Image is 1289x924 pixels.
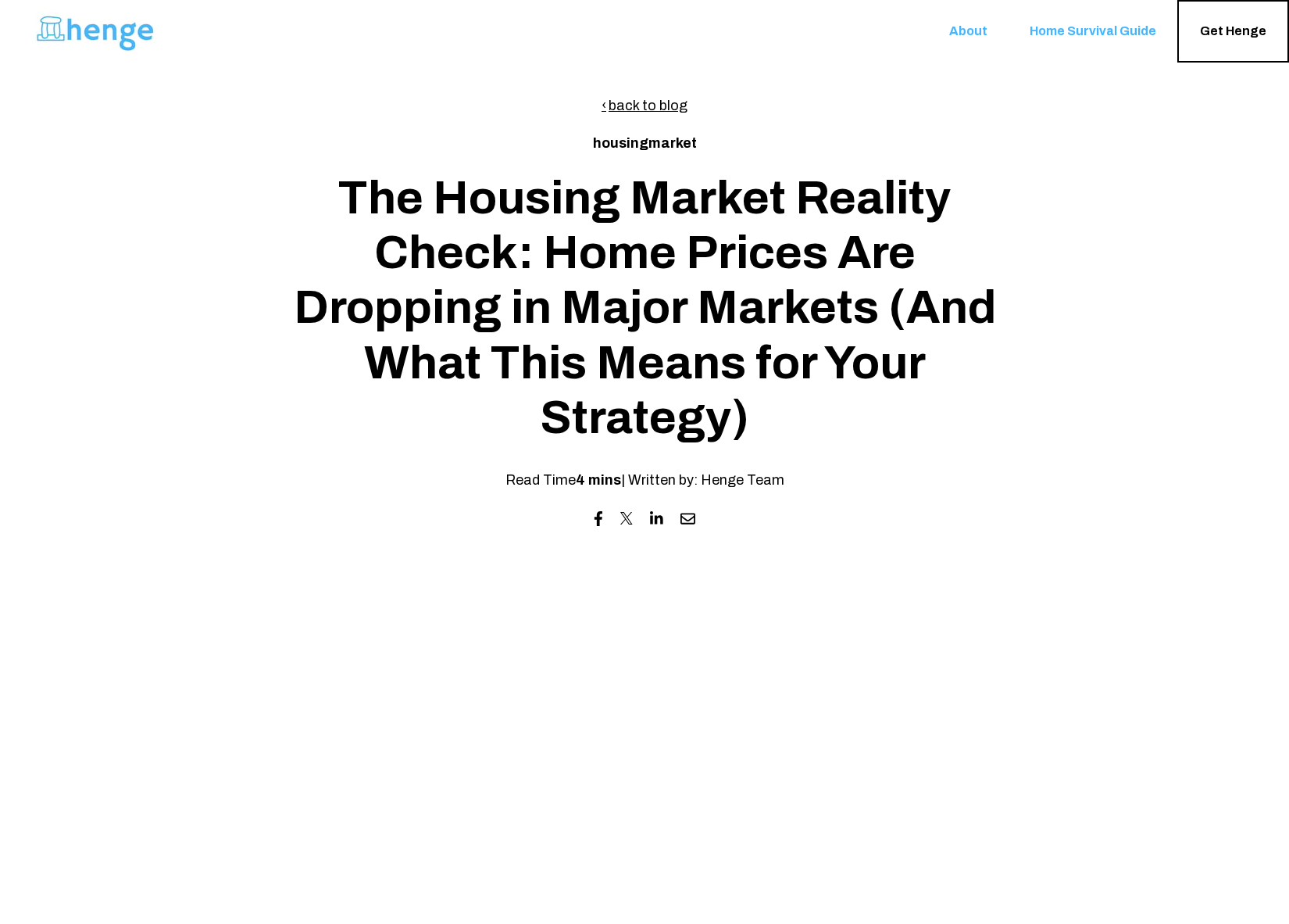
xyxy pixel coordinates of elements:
[576,472,621,488] strong: 4 mins
[35,5,156,57] img: Henge-Full-Logo-Blue
[949,24,987,39] span: About
[1200,24,1266,39] span: Get Henge
[1030,24,1156,39] span: Home Survival Guide
[273,468,1016,492] p: Read Time | Written by: Henge Team
[602,98,687,113] a: back to blog
[593,135,697,151] a: housingmarket
[294,172,996,443] span: The Housing Market Reality Check: Home Prices Are Dropping in Major Markets (And What This Means ...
